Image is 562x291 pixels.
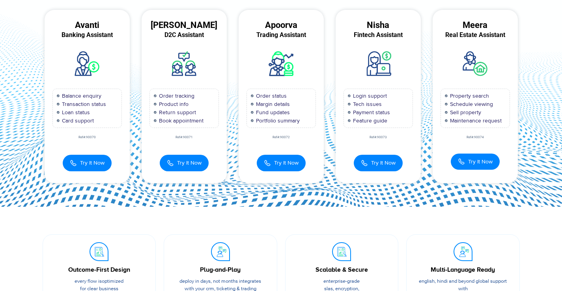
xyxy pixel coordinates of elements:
[167,159,174,167] img: Call Icon
[142,32,227,39] div: D2C Assistant
[177,159,202,167] span: Try It Now
[351,117,387,125] span: Feature guide
[351,108,390,117] span: Payment status
[451,154,500,170] button: Try It Now
[157,100,189,108] span: Product info
[239,136,324,139] div: Ref#:90072
[448,92,489,100] span: Property search
[60,92,101,100] span: Balance enquiry
[60,117,94,125] span: Card support
[274,159,299,167] span: Try It Now
[433,22,518,29] div: Meera
[63,155,112,171] button: Try It Now
[60,108,90,117] span: Loan status
[254,108,290,117] span: Fund updates
[45,32,130,39] div: Banking Assistant
[157,92,194,100] span: Order tracking
[45,22,130,29] div: Avanti
[160,155,209,171] button: Try It Now
[351,100,382,108] span: Tech issues
[433,136,518,139] div: Ref#:90074
[157,108,196,117] span: Return support
[336,22,421,29] div: Nisha
[361,159,368,167] img: Call Icon
[448,100,493,108] span: Schedule viewing
[336,32,421,39] div: Fintech Assistant
[458,158,465,165] img: Call Icon
[55,265,144,274] div: Outcome-First Design
[448,108,481,117] span: Sell property
[239,32,324,39] div: Trading Assistant
[264,159,271,167] img: Call Icon
[371,159,396,167] span: Try It Now
[254,100,290,108] span: Margin details
[239,22,324,29] div: Apoorva
[257,155,306,171] button: Try It Now
[433,32,518,39] div: Real Estate Assistant
[157,117,204,125] span: Book appointment
[70,159,77,167] img: Call Icon
[45,136,130,139] div: Ref#:90070
[102,278,123,284] span: optimized
[142,22,227,29] div: [PERSON_NAME]
[254,117,300,125] span: Portfolio summary
[142,136,227,139] div: Ref#:90071
[336,136,421,139] div: Ref#:90073
[297,265,386,274] div: Scalable & Secure
[468,158,493,166] span: Try It Now
[418,265,508,274] div: Multi-Language Ready
[75,278,102,284] span: Every flow is
[176,265,265,274] div: Plug-and-Play
[351,92,387,100] span: Login support
[323,278,360,284] span: Enterprise-grade
[254,92,287,100] span: Order status
[448,117,502,125] span: Maintenance request
[80,159,105,167] span: Try It Now
[354,155,403,171] button: Try It Now
[60,100,106,108] span: Transaction status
